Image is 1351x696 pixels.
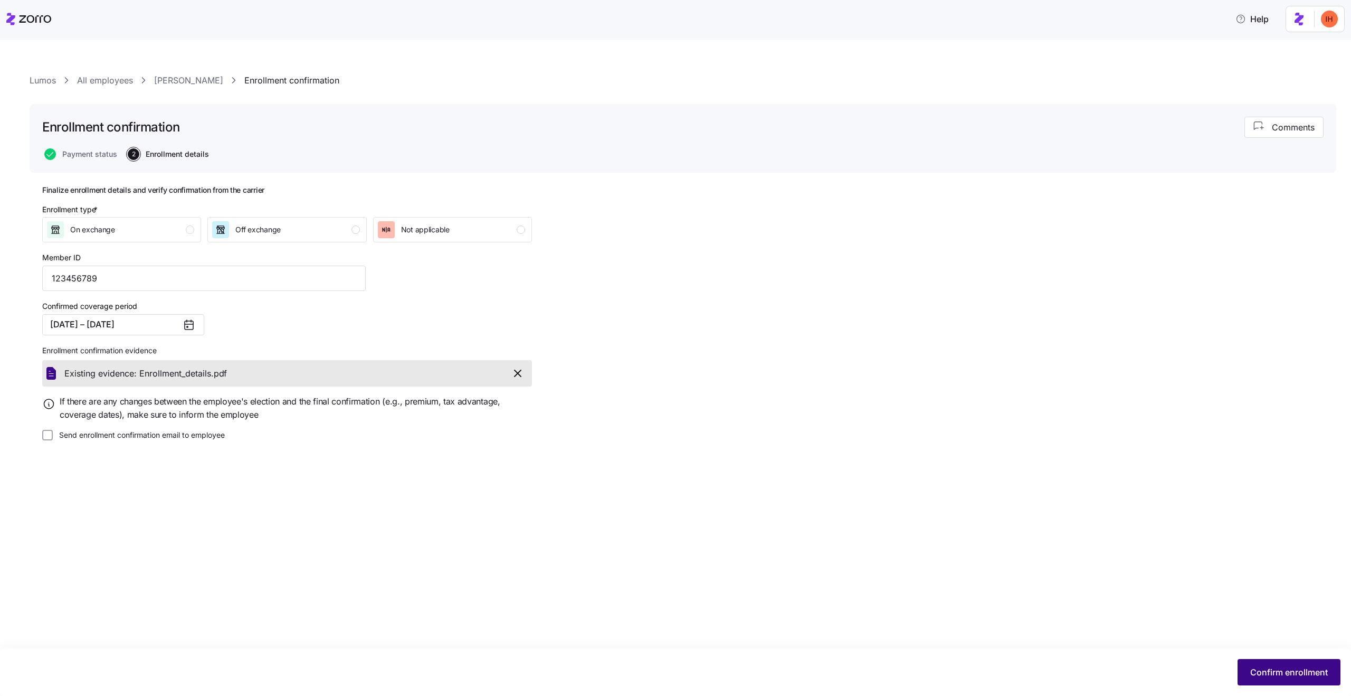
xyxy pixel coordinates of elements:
button: Confirm enrollment [1238,659,1340,685]
a: Lumos [30,74,56,87]
span: Not applicable [401,224,450,235]
span: Existing evidence: Enrollment_details. [64,367,214,380]
span: Payment status [62,151,117,158]
span: 2 [128,148,139,160]
span: Enrollment details [146,151,209,158]
button: Payment status [44,148,117,160]
div: Enrollment type [42,204,100,215]
button: [DATE] – [DATE] [42,314,204,335]
h1: Enrollment confirmation [42,119,180,135]
button: 2Enrollment details [128,148,209,160]
label: Confirmed coverage period [42,300,137,312]
span: On exchange [70,224,115,235]
span: Help [1235,13,1269,25]
button: Help [1227,8,1277,30]
a: [PERSON_NAME] [154,74,223,87]
span: Comments [1272,121,1315,134]
span: Off exchange [235,224,281,235]
img: f3711480c2c985a33e19d88a07d4c111 [1321,11,1338,27]
span: If there are any changes between the employee's election and the final confirmation (e.g., premiu... [60,395,532,421]
label: Send enrollment confirmation email to employee [53,430,225,440]
span: Enrollment confirmation evidence [42,345,157,356]
input: Type Member ID [42,266,366,291]
button: Comments [1244,117,1324,138]
a: Enrollment confirmation [244,74,339,87]
h2: Finalize enrollment details and verify confirmation from the carrier [42,185,532,195]
a: All employees [77,74,133,87]
label: Member ID [42,252,81,264]
a: Payment status [42,148,117,160]
a: 2Enrollment details [126,148,209,160]
span: pdf [214,367,227,380]
span: Confirm enrollment [1250,666,1328,679]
